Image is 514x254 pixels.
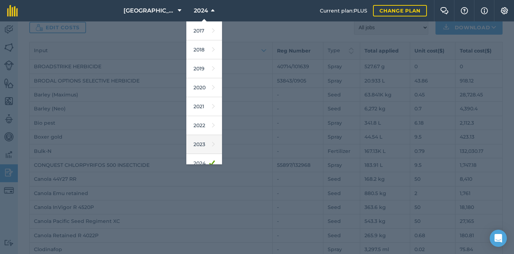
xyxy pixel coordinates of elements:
a: 2020 [186,78,222,97]
div: Open Intercom Messenger [490,230,507,247]
a: 2018 [186,40,222,59]
a: 2024 [186,154,222,173]
a: 2022 [186,116,222,135]
span: Current plan : PLUS [320,7,367,15]
img: fieldmargin Logo [7,5,18,16]
a: 2019 [186,59,222,78]
a: Change plan [373,5,427,16]
img: Two speech bubbles overlapping with the left bubble in the forefront [440,7,449,14]
a: 2023 [186,135,222,154]
img: A cog icon [500,7,509,14]
a: 2021 [186,97,222,116]
img: svg+xml;base64,PHN2ZyB4bWxucz0iaHR0cDovL3d3dy53My5vcmcvMjAwMC9zdmciIHdpZHRoPSIxNyIgaGVpZ2h0PSIxNy... [481,6,488,15]
img: A question mark icon [460,7,469,14]
a: 2017 [186,21,222,40]
span: 2024 [194,6,208,15]
span: [GEOGRAPHIC_DATA] [124,6,175,15]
